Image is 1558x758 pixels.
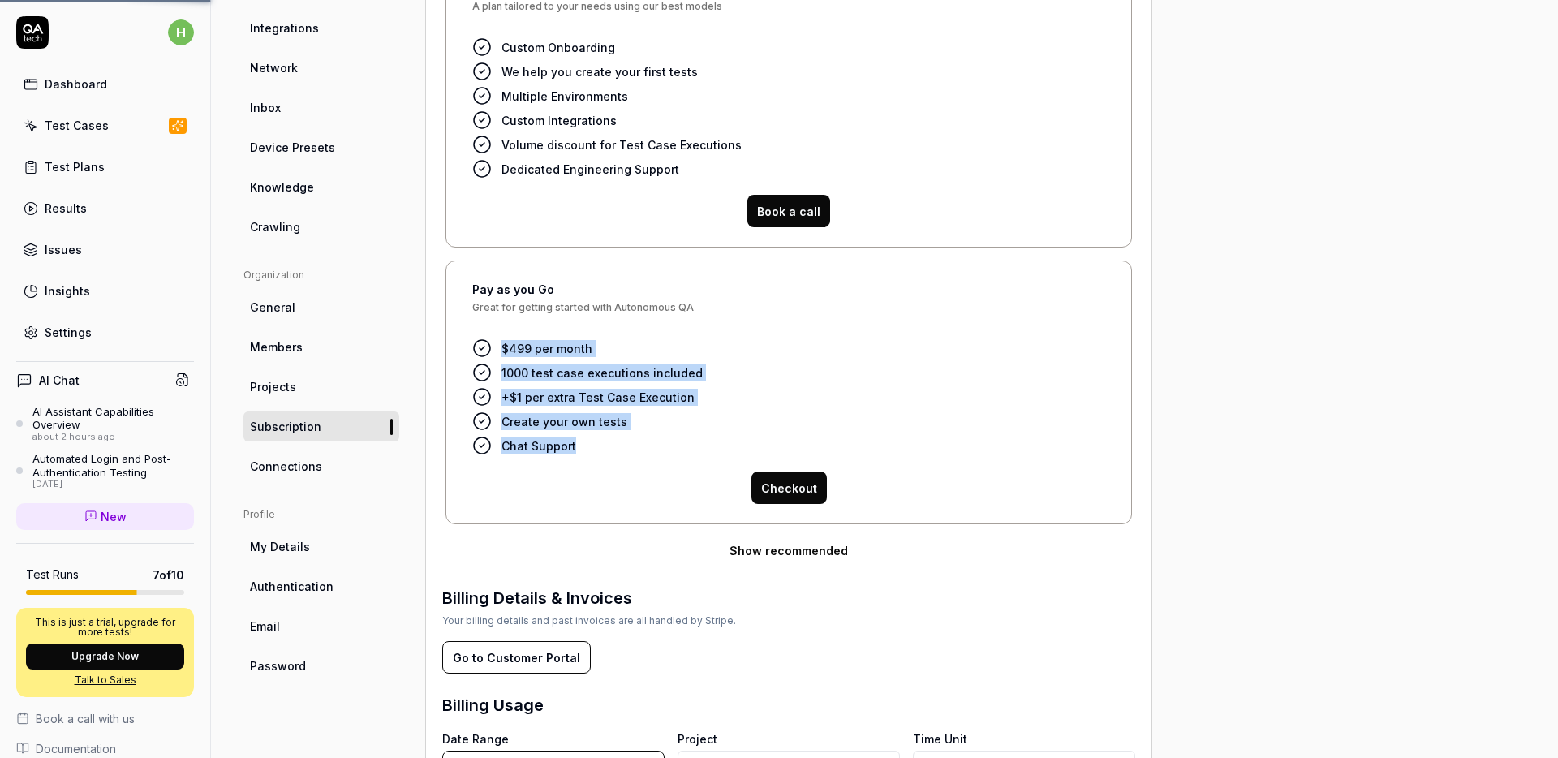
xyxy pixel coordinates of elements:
span: Projects [250,378,296,395]
a: Password [243,651,399,681]
span: Volume discount for Test Case Executions [501,136,742,153]
div: Profile [243,507,399,522]
h4: Pay as you Go [472,281,1105,298]
div: Settings [45,324,92,341]
label: Time Unit [913,730,1135,747]
a: Dashboard [16,68,194,100]
button: Go to Customer Portal [442,641,591,674]
span: Device Presets [250,139,335,156]
h3: Billing Details & Invoices [442,586,736,610]
div: about 2 hours ago [32,432,194,443]
span: Great for getting started with Autonomous QA [472,303,1105,325]
div: [DATE] [32,479,194,490]
span: Multiple Environments [501,88,628,105]
a: Test Cases [16,110,194,141]
a: Inbox [243,93,399,123]
button: Show recommended [442,534,1135,566]
a: Talk to Sales [26,673,184,687]
a: Members [243,332,399,362]
button: Upgrade Now [26,644,184,670]
span: Documentation [36,740,116,757]
span: Custom Integrations [501,112,617,129]
span: Custom Onboarding [501,39,615,56]
button: h [168,16,194,49]
div: Dashboard [45,75,107,93]
a: Network [243,53,399,83]
p: This is just a trial, upgrade for more tests! [26,618,184,637]
a: Results [16,192,194,224]
label: Project [678,730,900,747]
span: Email [250,618,280,635]
a: Crawling [243,212,399,242]
span: A plan tailored to your needs using our best models [472,2,1105,24]
span: 7 of 10 [153,566,184,584]
span: $499 per month [501,340,592,357]
label: Date Range [442,730,665,747]
a: AI Assistant Capabilities Overviewabout 2 hours ago [16,405,194,442]
div: Organization [243,268,399,282]
a: Book a call [747,203,830,219]
div: Automated Login and Post-Authentication Testing [32,452,194,479]
a: Authentication [243,571,399,601]
a: Book a call with us [16,710,194,727]
span: Connections [250,458,322,475]
span: Book a call with us [36,710,135,727]
a: Email [243,611,399,641]
span: My Details [250,538,310,555]
div: Results [45,200,87,217]
span: h [168,19,194,45]
a: Issues [16,234,194,265]
h4: AI Chat [39,372,80,389]
span: +$1 per extra Test Case Execution [501,389,695,406]
span: New [101,508,127,525]
a: Knowledge [243,172,399,202]
span: Authentication [250,578,334,595]
span: 1000 test case executions included [501,364,703,381]
div: Test Cases [45,117,109,134]
span: Subscription [250,418,321,435]
a: Test Plans [16,151,194,183]
span: Integrations [250,19,319,37]
span: Members [250,338,303,355]
a: Projects [243,372,399,402]
span: We help you create your first tests [501,63,698,80]
div: Insights [45,282,90,299]
div: Your billing details and past invoices are all handled by Stripe. [442,614,736,628]
button: Checkout [751,472,827,504]
h3: Billing Usage [442,693,544,717]
span: Password [250,657,306,674]
a: Device Presets [243,132,399,162]
h5: Test Runs [26,567,79,582]
div: Test Plans [45,158,105,175]
a: My Details [243,532,399,562]
a: Settings [16,317,194,348]
a: Connections [243,451,399,481]
button: Book a call [747,195,830,227]
a: Subscription [243,411,399,441]
a: Insights [16,275,194,307]
a: Documentation [16,740,194,757]
a: Integrations [243,13,399,43]
span: Network [250,59,298,76]
span: Chat Support [501,437,576,454]
span: Crawling [250,218,300,235]
div: AI Assistant Capabilities Overview [32,405,194,432]
span: General [250,299,295,316]
div: Issues [45,241,82,258]
a: New [16,503,194,530]
span: Create your own tests [501,413,627,430]
span: Knowledge [250,179,314,196]
a: Automated Login and Post-Authentication Testing[DATE] [16,452,194,489]
span: Dedicated Engineering Support [501,161,679,178]
a: General [243,292,399,322]
span: Inbox [250,99,281,116]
